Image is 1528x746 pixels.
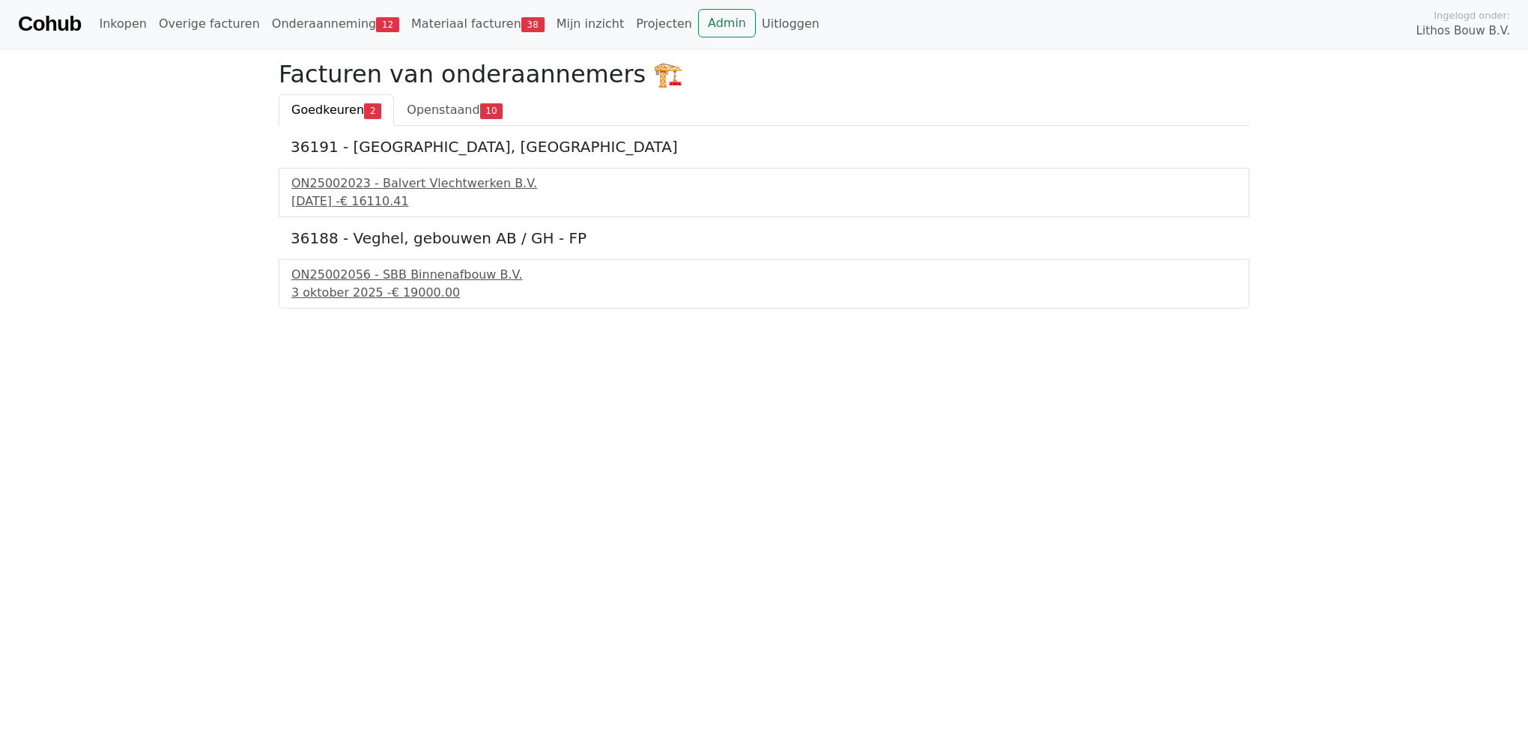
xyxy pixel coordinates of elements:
[698,9,756,37] a: Admin
[551,9,631,39] a: Mijn inzicht
[291,229,1237,247] h5: 36188 - Veghel, gebouwen AB / GH - FP
[291,266,1237,302] a: ON25002056 - SBB Binnenafbouw B.V.3 oktober 2025 -€ 19000.00
[364,103,381,118] span: 2
[291,192,1237,210] div: [DATE] -
[291,284,1237,302] div: 3 oktober 2025 -
[291,175,1237,192] div: ON25002023 - Balvert Vlechtwerken B.V.
[266,9,405,39] a: Onderaanneming12
[93,9,152,39] a: Inkopen
[394,94,515,126] a: Openstaand10
[291,175,1237,210] a: ON25002023 - Balvert Vlechtwerken B.V.[DATE] -€ 16110.41
[340,194,409,208] span: € 16110.41
[1416,22,1510,40] span: Lithos Bouw B.V.
[291,138,1237,156] h5: 36191 - [GEOGRAPHIC_DATA], [GEOGRAPHIC_DATA]
[756,9,825,39] a: Uitloggen
[405,9,551,39] a: Materiaal facturen38
[480,103,503,118] span: 10
[291,266,1237,284] div: ON25002056 - SBB Binnenafbouw B.V.
[630,9,698,39] a: Projecten
[521,17,545,32] span: 38
[376,17,399,32] span: 12
[279,60,1249,88] h2: Facturen van onderaannemers 🏗️
[1434,8,1510,22] span: Ingelogd onder:
[392,285,461,300] span: € 19000.00
[153,9,266,39] a: Overige facturen
[407,103,479,117] span: Openstaand
[291,103,364,117] span: Goedkeuren
[18,6,81,42] a: Cohub
[279,94,394,126] a: Goedkeuren2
